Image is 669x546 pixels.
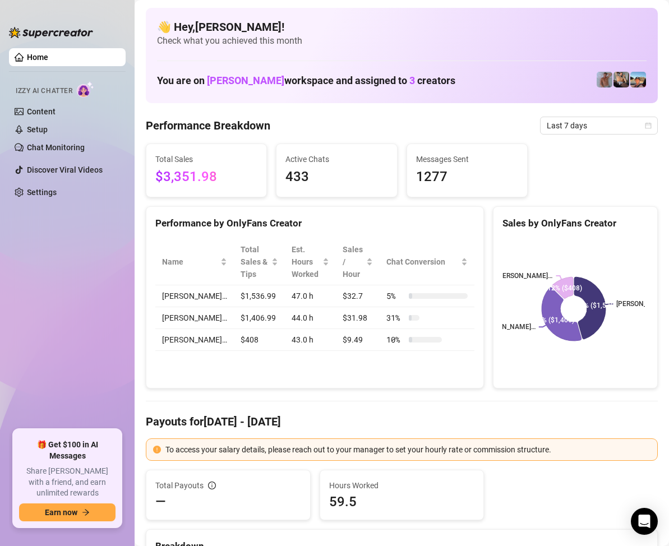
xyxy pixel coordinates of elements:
[547,117,651,134] span: Last 7 days
[155,329,234,351] td: [PERSON_NAME]…
[497,272,553,280] text: [PERSON_NAME]…
[153,446,161,454] span: exclamation-circle
[416,166,518,188] span: 1277
[27,188,57,197] a: Settings
[162,256,218,268] span: Name
[9,27,93,38] img: logo-BBDzfeDw.svg
[155,216,474,231] div: Performance by OnlyFans Creator
[502,216,648,231] div: Sales by OnlyFans Creator
[19,439,116,461] span: 🎁 Get $100 in AI Messages
[19,466,116,499] span: Share [PERSON_NAME] with a friend, and earn unlimited rewards
[234,239,285,285] th: Total Sales & Tips
[155,307,234,329] td: [PERSON_NAME]…
[380,239,474,285] th: Chat Conversion
[155,166,257,188] span: $3,351.98
[207,75,284,86] span: [PERSON_NAME]
[631,508,658,535] div: Open Intercom Messenger
[386,290,404,302] span: 5 %
[157,19,647,35] h4: 👋 Hey, [PERSON_NAME] !
[155,153,257,165] span: Total Sales
[416,153,518,165] span: Messages Sent
[409,75,415,86] span: 3
[285,329,336,351] td: 43.0 h
[285,307,336,329] td: 44.0 h
[45,508,77,517] span: Earn now
[27,53,48,62] a: Home
[165,443,650,456] div: To access your salary details, please reach out to your manager to set your hourly rate or commis...
[645,122,652,129] span: calendar
[386,312,404,324] span: 31 %
[234,307,285,329] td: $1,406.99
[234,285,285,307] td: $1,536.99
[285,285,336,307] td: 47.0 h
[336,307,380,329] td: $31.98
[241,243,269,280] span: Total Sales & Tips
[27,165,103,174] a: Discover Viral Videos
[27,125,48,134] a: Setup
[386,256,459,268] span: Chat Conversion
[285,153,387,165] span: Active Chats
[386,334,404,346] span: 10 %
[336,239,380,285] th: Sales / Hour
[27,143,85,152] a: Chat Monitoring
[157,75,455,87] h1: You are on workspace and assigned to creators
[630,72,646,87] img: Zach
[208,482,216,489] span: info-circle
[155,285,234,307] td: [PERSON_NAME]…
[336,329,380,351] td: $9.49
[292,243,321,280] div: Est. Hours Worked
[329,479,475,492] span: Hours Worked
[16,86,72,96] span: Izzy AI Chatter
[146,118,270,133] h4: Performance Breakdown
[597,72,612,87] img: Joey
[479,323,536,331] text: [PERSON_NAME]…
[19,503,116,521] button: Earn nowarrow-right
[155,239,234,285] th: Name
[157,35,647,47] span: Check what you achieved this month
[77,81,94,98] img: AI Chatter
[285,166,387,188] span: 433
[155,479,204,492] span: Total Payouts
[234,329,285,351] td: $408
[27,107,56,116] a: Content
[613,72,629,87] img: George
[343,243,364,280] span: Sales / Hour
[146,414,658,429] h4: Payouts for [DATE] - [DATE]
[336,285,380,307] td: $32.7
[155,493,166,511] span: —
[82,508,90,516] span: arrow-right
[329,493,475,511] span: 59.5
